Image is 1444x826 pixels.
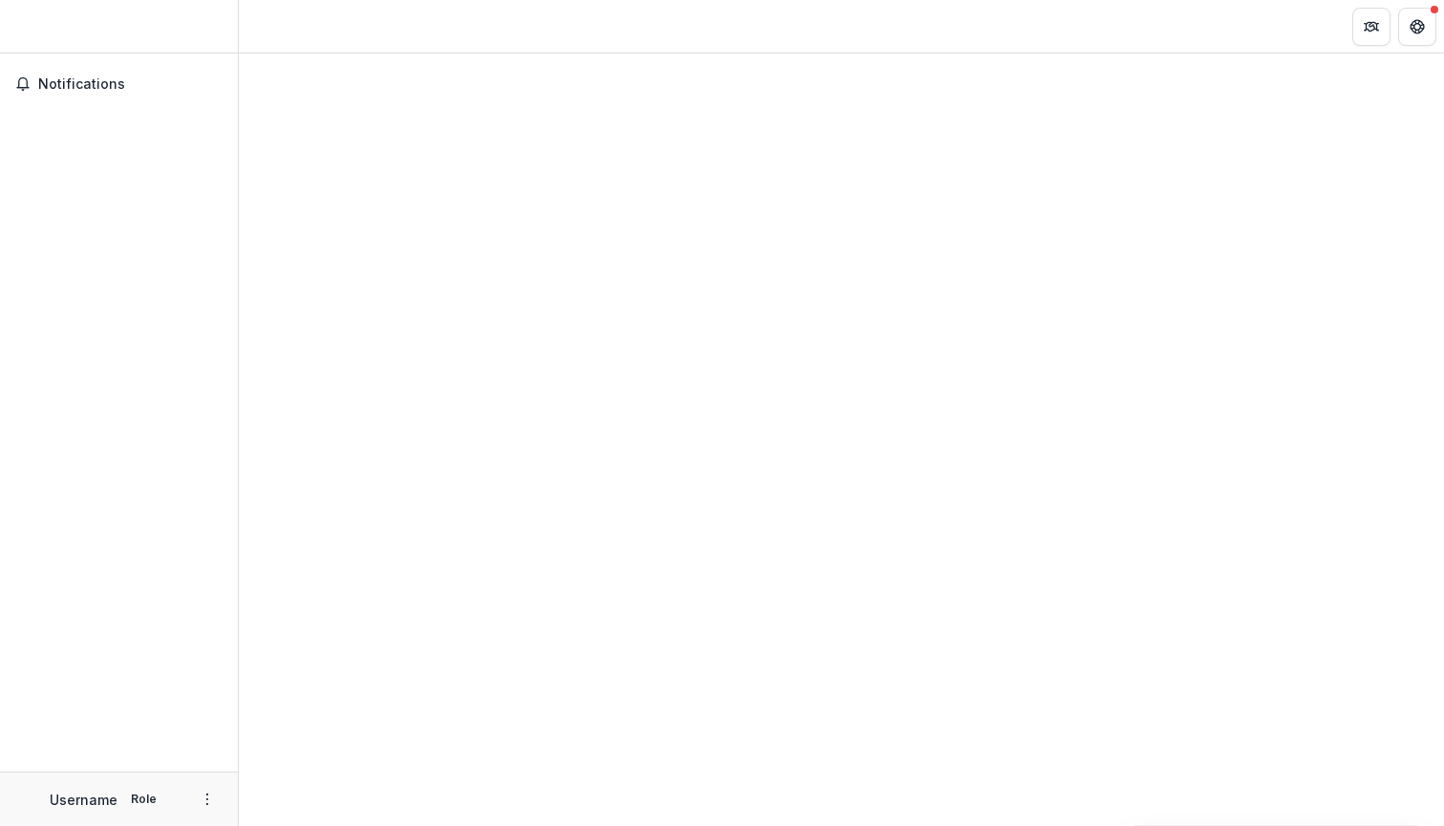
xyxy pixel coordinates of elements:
button: Get Help [1398,8,1436,46]
button: More [196,788,219,811]
p: Role [125,791,162,808]
button: Notifications [8,69,230,99]
span: Notifications [38,76,223,93]
button: Partners [1352,8,1391,46]
p: Username [50,790,117,810]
